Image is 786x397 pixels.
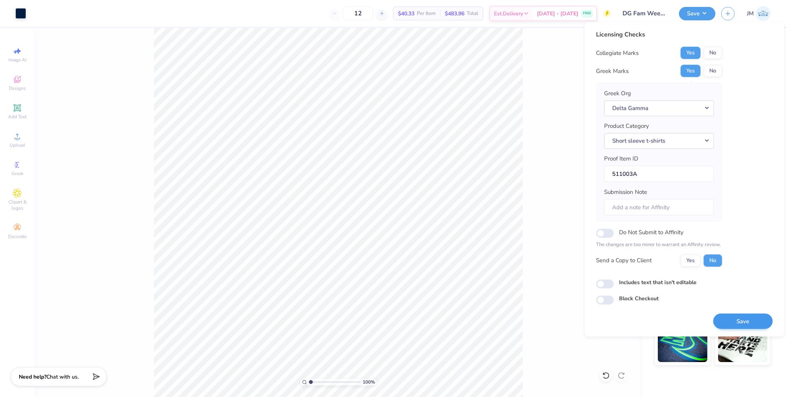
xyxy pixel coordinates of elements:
[604,100,714,116] button: Delta Gamma
[4,199,31,211] span: Clipart & logos
[417,10,436,18] span: Per Item
[343,7,373,20] input: – –
[46,373,79,380] span: Chat with us.
[619,227,684,237] label: Do Not Submit to Affinity
[703,47,722,59] button: No
[596,256,652,265] div: Send a Copy to Client
[8,57,26,63] span: Image AI
[680,47,700,59] button: Yes
[363,379,375,385] span: 100 %
[604,133,714,149] button: Short sleeve t-shirts
[713,313,773,329] button: Save
[619,278,697,286] label: Includes text that isn't editable
[703,254,722,266] button: No
[8,114,26,120] span: Add Text
[619,294,659,302] label: Block Checkout
[679,7,715,20] button: Save
[19,373,46,380] strong: Need help?
[596,48,639,57] div: Collegiate Marks
[10,142,25,148] span: Upload
[617,6,673,21] input: Untitled Design
[756,6,771,21] img: John Michael Binayas
[537,10,578,18] span: [DATE] - [DATE]
[604,188,647,197] label: Submission Note
[12,170,23,177] span: Greek
[604,89,631,98] label: Greek Org
[604,122,649,131] label: Product Category
[9,85,26,91] span: Designs
[658,324,707,362] img: Glow in the Dark Ink
[718,324,768,362] img: Water based Ink
[747,6,771,21] a: JM
[467,10,478,18] span: Total
[583,11,591,16] span: FREE
[747,9,754,18] span: JM
[703,65,722,77] button: No
[494,10,523,18] span: Est. Delivery
[596,30,722,39] div: Licensing Checks
[680,254,700,266] button: Yes
[8,233,26,240] span: Decorate
[398,10,414,18] span: $40.33
[604,199,714,215] input: Add a note for Affinity
[596,241,722,249] p: The changes are too minor to warrant an Affinity review.
[680,65,700,77] button: Yes
[445,10,464,18] span: $483.96
[596,66,629,75] div: Greek Marks
[604,154,638,163] label: Proof Item ID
